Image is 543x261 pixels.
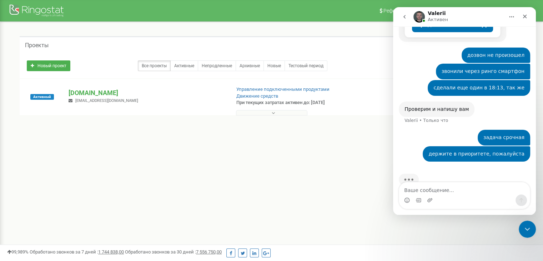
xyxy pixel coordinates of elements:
a: Архивные [236,60,264,71]
iframe: Intercom live chat [393,7,536,215]
p: При текущих затратах активен до: [DATE] [236,99,351,106]
a: Новые [263,60,285,71]
span: [EMAIL_ADDRESS][DOMAIN_NAME] [75,98,138,103]
p: [DOMAIN_NAME] [69,88,225,98]
span: 99,989% [7,249,29,255]
a: Движение средств [236,93,278,99]
span: Обработано звонков за 7 дней : [30,249,124,255]
u: 1 744 838,00 [98,249,124,255]
a: Активные [170,60,198,71]
a: Управление подключенными продуктами [236,87,330,92]
u: 7 556 750,00 [196,249,222,255]
a: Непродленные [198,60,236,71]
span: Обработано звонков за 30 дней : [125,249,222,255]
a: Все проекты [138,60,171,71]
span: Активный [30,94,54,100]
span: Реферальная программа [383,8,443,14]
a: Новый проект [27,60,70,71]
a: Тестовый период [285,60,327,71]
h5: Проекты [25,42,49,49]
iframe: Intercom live chat [519,221,536,238]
